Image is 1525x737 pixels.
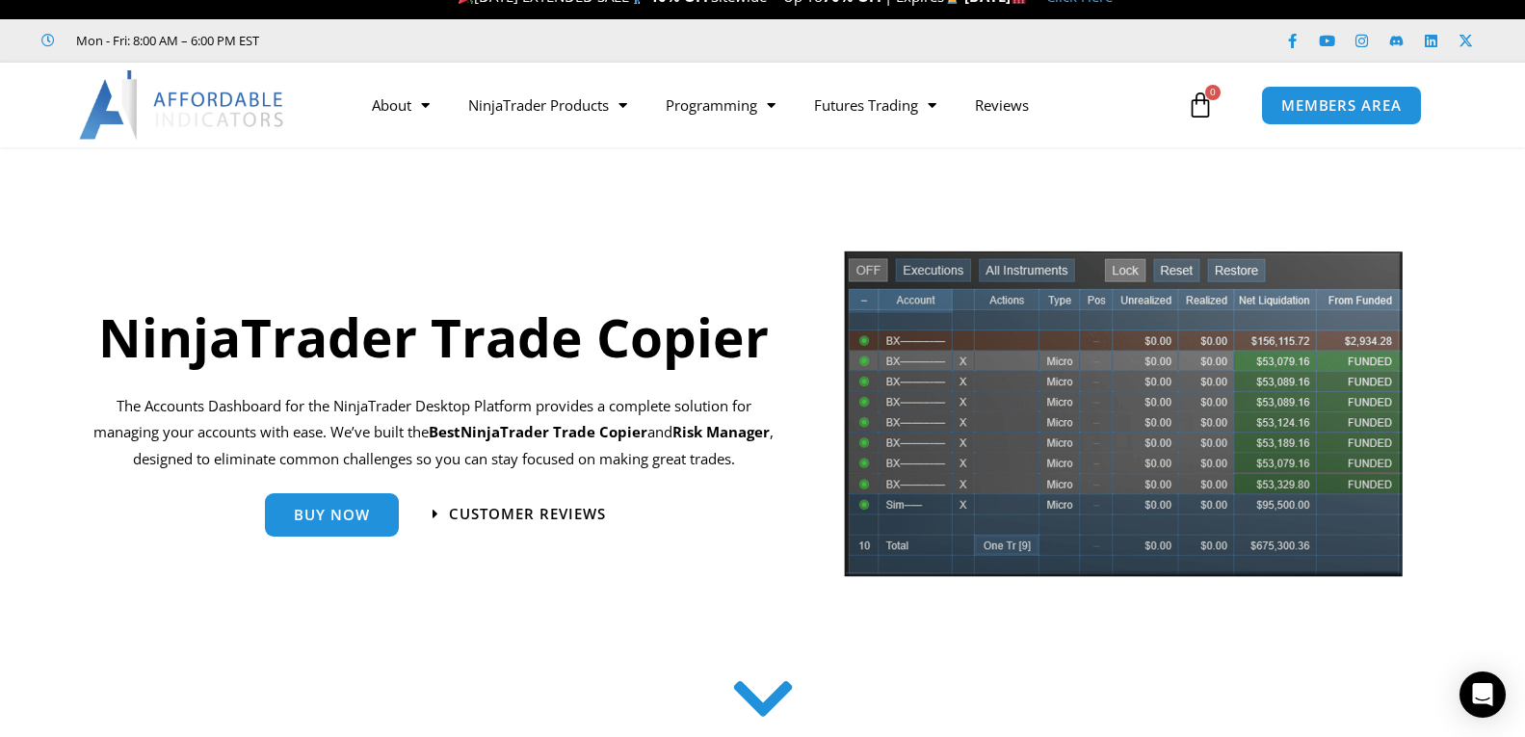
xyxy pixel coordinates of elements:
[842,249,1405,592] img: tradecopier | Affordable Indicators – NinjaTrader
[449,83,646,127] a: NinjaTrader Products
[433,507,606,521] a: Customer Reviews
[460,422,647,441] strong: NinjaTrader Trade Copier
[79,70,286,140] img: LogoAI | Affordable Indicators – NinjaTrader
[71,29,259,52] span: Mon - Fri: 8:00 AM – 6:00 PM EST
[1205,85,1221,100] span: 0
[1158,77,1243,133] a: 0
[449,507,606,521] span: Customer Reviews
[1459,671,1506,718] div: Open Intercom Messenger
[84,393,784,474] p: The Accounts Dashboard for the NinjaTrader Desktop Platform provides a complete solution for mana...
[294,508,370,522] span: Buy Now
[353,83,1182,127] nav: Menu
[1261,86,1422,125] a: MEMBERS AREA
[353,83,449,127] a: About
[265,493,399,537] a: Buy Now
[429,422,460,441] b: Best
[1281,98,1402,113] span: MEMBERS AREA
[795,83,956,127] a: Futures Trading
[286,31,575,50] iframe: Customer reviews powered by Trustpilot
[646,83,795,127] a: Programming
[84,300,784,374] h1: NinjaTrader Trade Copier
[956,83,1048,127] a: Reviews
[672,422,770,441] strong: Risk Manager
